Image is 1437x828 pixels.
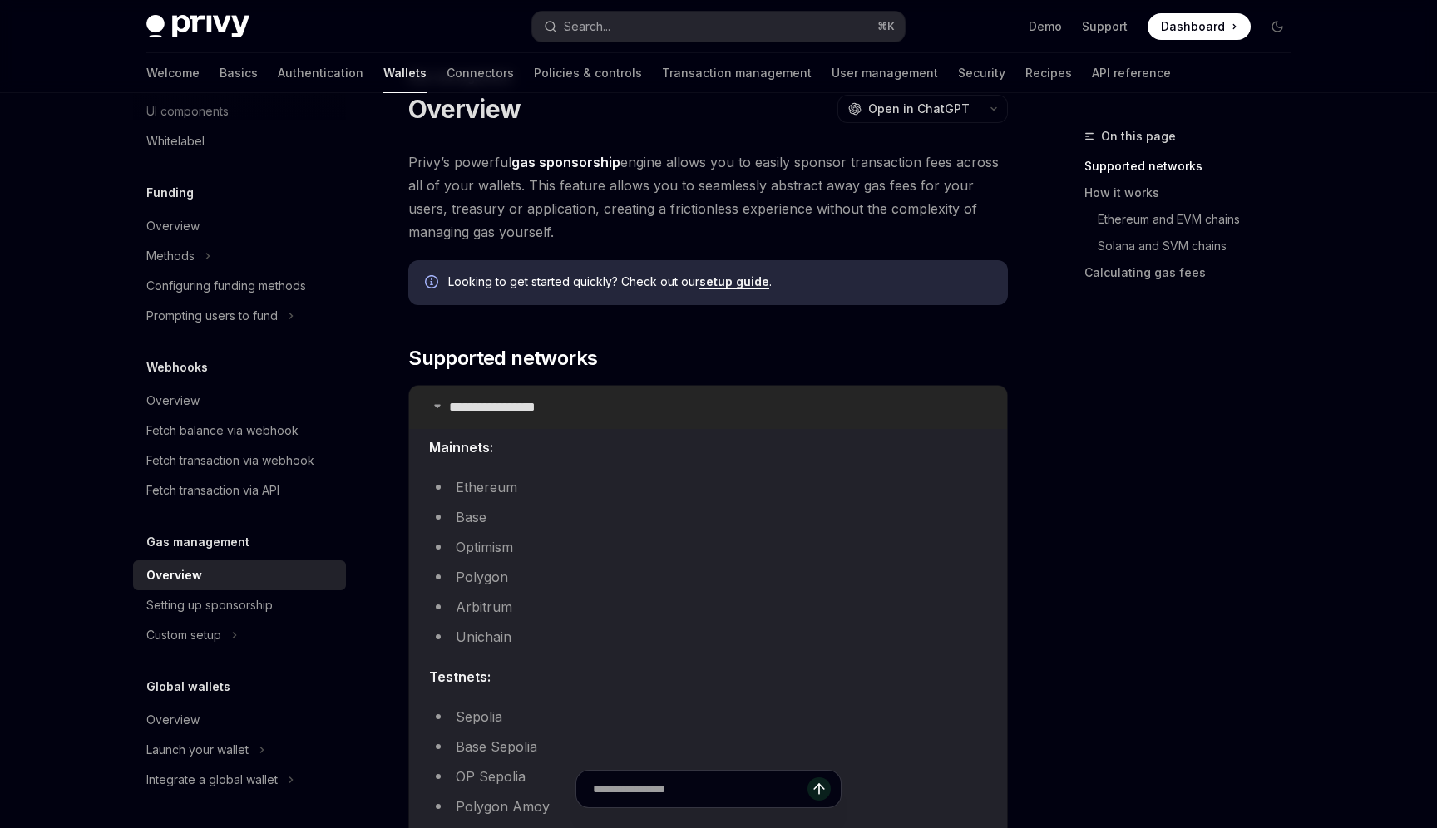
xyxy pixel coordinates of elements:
li: Arbitrum [429,595,987,619]
a: User management [832,53,938,93]
a: Policies & controls [534,53,642,93]
span: Dashboard [1161,18,1225,35]
a: Fetch transaction via webhook [133,446,346,476]
strong: gas sponsorship [511,154,620,170]
a: API reference [1092,53,1171,93]
a: Overview [133,560,346,590]
h5: Global wallets [146,677,230,697]
a: Dashboard [1148,13,1251,40]
a: Supported networks [1084,153,1304,180]
a: Fetch balance via webhook [133,416,346,446]
li: Sepolia [429,705,987,728]
li: Base [429,505,987,529]
li: Ethereum [429,476,987,499]
a: Ethereum and EVM chains [1098,206,1304,233]
button: Toggle dark mode [1264,13,1291,40]
a: Overview [133,386,346,416]
div: Overview [146,710,200,730]
div: Overview [146,565,202,585]
div: Prompting users to fund [146,306,278,326]
img: dark logo [146,15,249,38]
a: Support [1082,18,1128,35]
a: Fetch transaction via API [133,476,346,505]
a: Security [958,53,1005,93]
h5: Funding [146,183,194,203]
a: Transaction management [662,53,812,93]
button: Open in ChatGPT [837,95,980,123]
a: Recipes [1025,53,1072,93]
a: Solana and SVM chains [1098,233,1304,259]
div: Fetch balance via webhook [146,421,299,441]
div: Custom setup [146,625,221,645]
button: Search...⌘K [532,12,905,42]
strong: Mainnets: [429,439,493,456]
a: How it works [1084,180,1304,206]
li: Optimism [429,535,987,559]
button: Send message [807,777,831,801]
div: Configuring funding methods [146,276,306,296]
span: ⌘ K [877,20,895,33]
h5: Webhooks [146,357,208,377]
div: Fetch transaction via API [146,481,279,500]
a: Demo [1029,18,1062,35]
a: setup guide [699,274,769,289]
div: Overview [146,391,200,411]
div: Overview [146,216,200,236]
h5: Gas management [146,532,249,552]
a: Welcome [146,53,200,93]
div: Setting up sponsorship [146,595,273,615]
li: Base Sepolia [429,735,987,758]
span: Privy’s powerful engine allows you to easily sponsor transaction fees across all of your wallets.... [408,150,1008,244]
a: Overview [133,211,346,241]
span: On this page [1101,126,1176,146]
span: Open in ChatGPT [868,101,970,117]
li: Polygon [429,565,987,589]
a: Authentication [278,53,363,93]
a: Basics [220,53,258,93]
a: Calculating gas fees [1084,259,1304,286]
a: Connectors [447,53,514,93]
svg: Info [425,275,442,292]
div: Search... [564,17,610,37]
h1: Overview [408,94,521,124]
div: Launch your wallet [146,740,249,760]
a: Overview [133,705,346,735]
div: Integrate a global wallet [146,770,278,790]
a: Wallets [383,53,427,93]
a: Configuring funding methods [133,271,346,301]
div: Fetch transaction via webhook [146,451,314,471]
a: Whitelabel [133,126,346,156]
span: Supported networks [408,345,597,372]
div: Methods [146,246,195,266]
li: Unichain [429,625,987,648]
a: Setting up sponsorship [133,590,346,620]
strong: Testnets: [429,668,491,685]
span: Looking to get started quickly? Check out our . [448,274,991,290]
div: Whitelabel [146,131,205,151]
li: OP Sepolia [429,765,987,788]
